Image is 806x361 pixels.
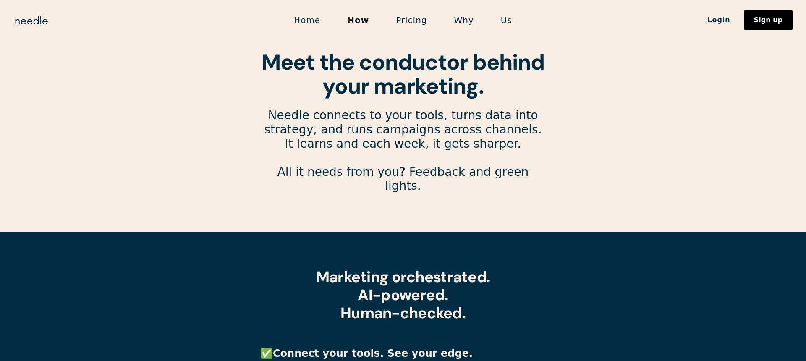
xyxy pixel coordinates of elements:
a: Sign up [744,10,793,30]
p: Needle connects to your tools, turns data into strategy, and runs campaigns across channels. It l... [260,108,546,207]
a: Pricing [382,11,440,29]
a: How [334,11,382,29]
strong: Meet the conductor behind your marketing. [262,48,544,100]
a: Login [694,13,744,27]
a: Us [487,11,526,29]
a: Why [441,11,487,29]
strong: Connect your tools. See your edge. [273,348,473,359]
strong: Marketing orchestrated. AI-powered. Human-checked. [316,267,490,323]
div: Sign up [754,17,782,24]
p: ✅ [260,347,546,360]
a: Home [280,11,334,29]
